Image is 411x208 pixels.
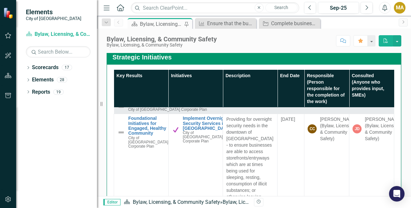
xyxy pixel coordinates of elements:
[26,16,81,21] small: City of [GEOGRAPHIC_DATA]
[172,126,180,134] img: Complete
[196,19,255,27] a: Ensure that the business licensing process and service delivery is capable of processing 20% more...
[57,77,67,83] div: 28
[308,124,317,133] div: CC
[53,89,64,95] div: 19
[271,19,319,27] div: Complete business license process and digital application review
[107,43,217,47] div: Bylaw, Licensing, & Community Safety
[62,65,72,70] div: 17
[365,116,402,142] div: [PERSON_NAME] (Bylaw, Licensing & Community Safety)
[112,54,398,61] h3: Strategic Initiatives
[260,19,319,27] a: Complete business license process and digital application review
[389,186,405,202] div: Open Intercom Messenger
[183,130,223,143] span: City of [GEOGRAPHIC_DATA] Corporate Plan
[26,8,81,16] span: Elements
[223,199,310,205] div: Bylaw, Licensing, & Community Safety
[133,199,220,205] a: Bylaw, Licensing, & Community Safety
[320,116,357,142] div: [PERSON_NAME] (Bylaw, Licensing & Community Safety)
[353,124,362,133] div: JD
[183,116,231,131] a: Implement Overnight Security Services in [GEOGRAPHIC_DATA]
[26,46,90,57] input: Search Below...
[32,64,58,71] a: Scorecards
[32,88,50,96] a: Reports
[26,31,90,38] a: Bylaw, Licensing, & Community Safety
[318,2,359,14] button: Sep-25
[128,136,168,149] span: City of [GEOGRAPHIC_DATA] Corporate Plan
[265,3,298,12] button: Search
[124,199,249,206] div: »
[131,2,299,14] input: Search ClearPoint...
[207,19,255,27] div: Ensure that the business licensing process and service delivery is capable of processing 20% more...
[320,4,357,12] div: Sep-25
[128,107,207,112] span: City of [GEOGRAPHIC_DATA] Corporate Plan
[281,117,295,122] span: [DATE]
[140,20,183,28] div: Bylaw, Licensing, & Community Safety
[3,7,15,19] img: ClearPoint Strategy
[394,2,406,14] button: MA
[107,36,217,43] div: Bylaw, Licensing, & Community Safety
[274,5,288,10] span: Search
[32,76,54,84] a: Elements
[128,116,168,136] a: Foundational Initiatives for Engaged, Healthy Community
[117,129,125,136] img: Not Defined
[103,199,121,205] span: Editor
